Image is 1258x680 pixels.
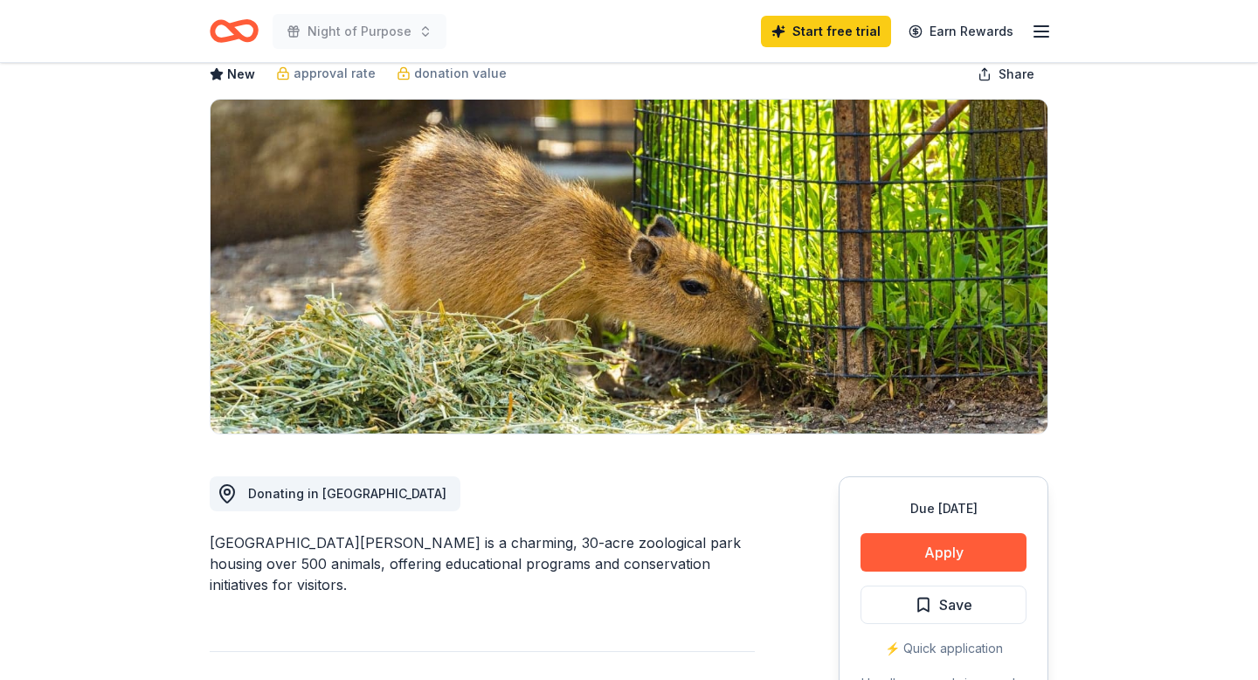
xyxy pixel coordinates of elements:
[414,63,507,84] span: donation value
[227,64,255,85] span: New
[210,532,755,595] div: [GEOGRAPHIC_DATA][PERSON_NAME] is a charming, 30-acre zoological park housing over 500 animals, o...
[211,100,1047,434] img: Image for Santa Barbara Zoo
[397,63,507,84] a: donation value
[210,10,259,52] a: Home
[861,498,1026,519] div: Due [DATE]
[898,16,1024,47] a: Earn Rewards
[308,21,411,42] span: Night of Purpose
[861,586,1026,624] button: Save
[939,593,972,616] span: Save
[861,638,1026,659] div: ⚡️ Quick application
[248,486,446,501] span: Donating in [GEOGRAPHIC_DATA]
[294,63,376,84] span: approval rate
[273,14,446,49] button: Night of Purpose
[964,57,1048,92] button: Share
[761,16,891,47] a: Start free trial
[276,63,376,84] a: approval rate
[999,64,1034,85] span: Share
[861,533,1026,572] button: Apply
